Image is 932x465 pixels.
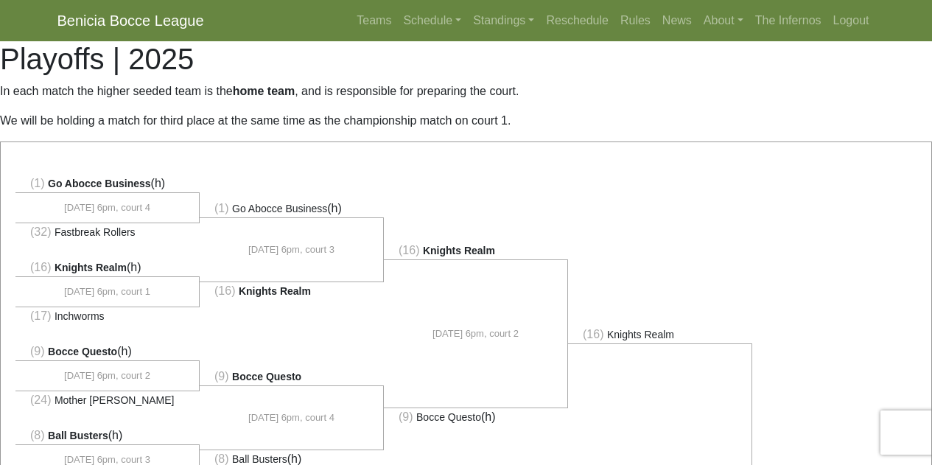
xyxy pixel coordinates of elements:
[467,6,540,35] a: Standings
[30,310,51,322] span: (17)
[248,242,334,257] span: [DATE] 6pm, court 3
[827,6,875,35] a: Logout
[48,430,108,441] span: Ball Busters
[614,6,656,35] a: Rules
[48,346,117,357] span: Bocce Questo
[351,6,397,35] a: Teams
[540,6,614,35] a: Reschedule
[232,453,287,465] span: Ball Busters
[64,284,150,299] span: [DATE] 6pm, court 1
[607,329,674,340] span: Knights Realm
[384,408,568,426] li: (h)
[214,452,229,465] span: (8)
[30,345,45,357] span: (9)
[248,410,334,425] span: [DATE] 6pm, court 4
[214,370,229,382] span: (9)
[239,285,311,297] span: Knights Realm
[233,85,295,97] strong: home team
[399,244,419,256] span: (16)
[57,6,204,35] a: Benicia Bocce League
[30,394,51,406] span: (24)
[30,429,45,441] span: (8)
[15,175,200,193] li: (h)
[698,6,749,35] a: About
[200,200,384,218] li: (h)
[55,310,105,322] span: Inchworms
[432,326,519,341] span: [DATE] 6pm, court 2
[55,226,136,238] span: Fastbreak Rollers
[656,6,698,35] a: News
[64,200,150,215] span: [DATE] 6pm, court 4
[232,371,301,382] span: Bocce Questo
[749,6,827,35] a: The Infernos
[423,245,495,256] span: Knights Realm
[30,177,45,189] span: (1)
[15,343,200,361] li: (h)
[55,262,127,273] span: Knights Realm
[397,6,467,35] a: Schedule
[30,225,51,238] span: (32)
[583,328,603,340] span: (16)
[55,394,175,406] span: Mother [PERSON_NAME]
[416,411,481,423] span: Bocce Questo
[48,178,151,189] span: Go Abocce Business
[232,203,327,214] span: Go Abocce Business
[214,202,229,214] span: (1)
[214,284,235,297] span: (16)
[15,259,200,277] li: (h)
[15,427,200,445] li: (h)
[64,368,150,383] span: [DATE] 6pm, court 2
[399,410,413,423] span: (9)
[30,261,51,273] span: (16)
